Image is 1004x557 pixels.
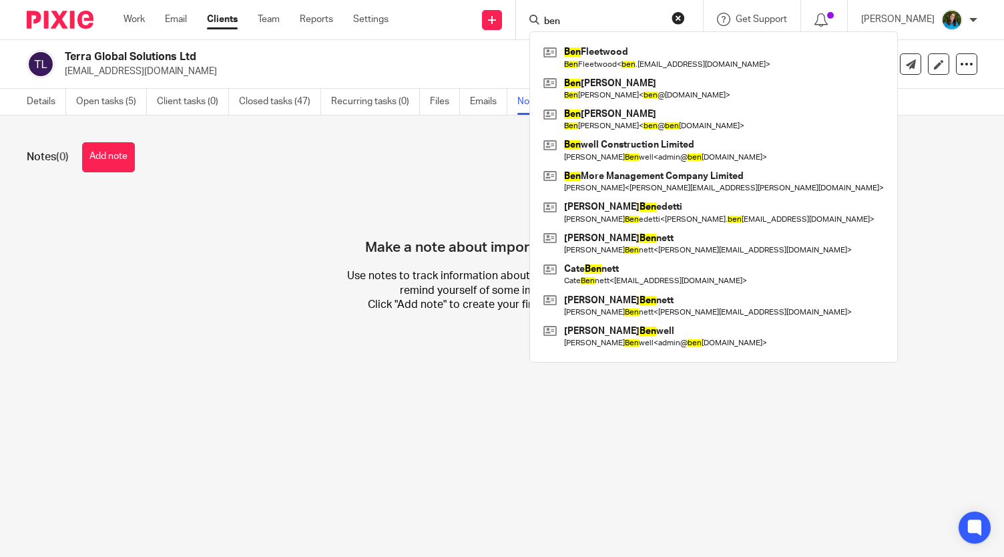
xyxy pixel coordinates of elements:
[430,89,460,115] a: Files
[470,89,507,115] a: Emails
[736,15,787,24] span: Get Support
[123,13,145,26] a: Work
[344,269,661,312] p: Use notes to track information about calls, meetings, or simply remind yourself of some important...
[300,13,333,26] a: Reports
[353,13,389,26] a: Settings
[672,11,685,25] button: Clear
[331,89,420,115] a: Recurring tasks (0)
[258,13,280,26] a: Team
[165,13,187,26] a: Email
[941,9,963,31] img: 19mgNEzy.jpeg
[543,16,663,28] input: Search
[65,50,650,64] h2: Terra Global Solutions Ltd
[27,150,69,164] h1: Notes
[157,89,229,115] a: Client tasks (0)
[65,65,796,78] p: [EMAIL_ADDRESS][DOMAIN_NAME]
[207,13,238,26] a: Clients
[76,89,147,115] a: Open tasks (5)
[56,152,69,162] span: (0)
[82,142,135,172] button: Add note
[365,192,640,256] h4: Make a note about important information.
[861,13,935,26] p: [PERSON_NAME]
[239,89,321,115] a: Closed tasks (47)
[27,89,66,115] a: Details
[27,50,55,78] img: svg%3E
[27,11,93,29] img: Pixie
[517,89,566,115] a: Notes (0)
